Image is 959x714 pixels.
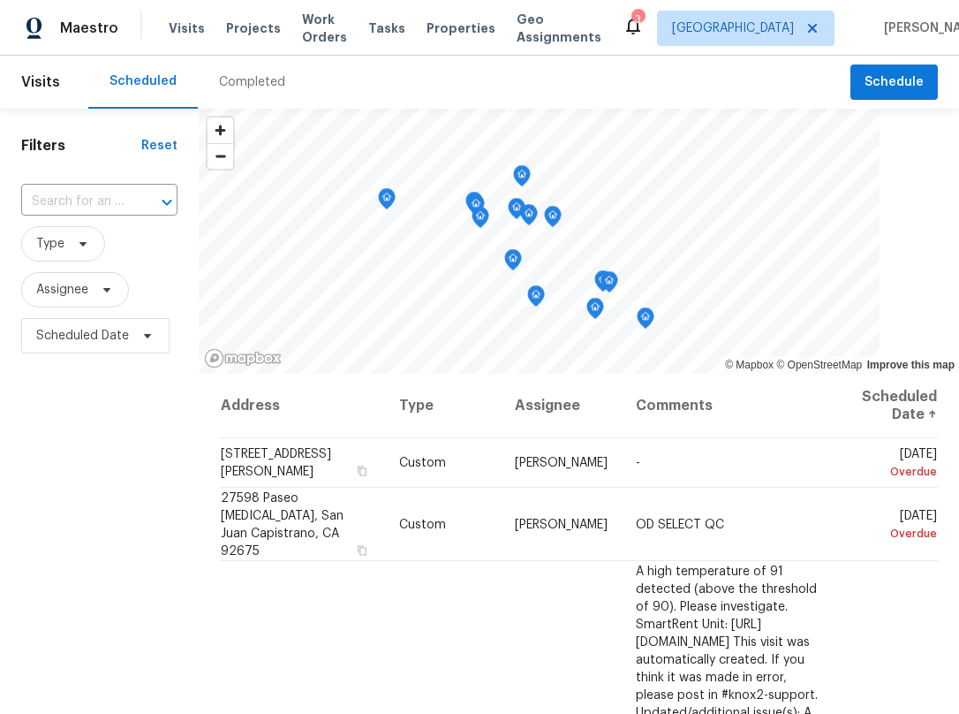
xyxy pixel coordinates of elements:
[465,192,483,219] div: Map marker
[851,448,937,481] span: [DATE]
[169,19,205,37] span: Visits
[60,19,118,37] span: Maestro
[208,143,233,169] button: Zoom out
[851,524,937,542] div: Overdue
[508,198,525,225] div: Map marker
[21,137,141,155] h1: Filters
[21,188,128,216] input: Search for an address...
[472,207,489,234] div: Map marker
[776,359,862,371] a: OpenStreetMap
[850,65,938,101] button: Schedule
[513,165,531,193] div: Map marker
[368,22,405,34] span: Tasks
[527,285,545,313] div: Map marker
[865,72,924,94] span: Schedule
[867,359,955,371] a: Improve this map
[220,374,384,438] th: Address
[208,144,233,169] span: Zoom out
[594,270,612,298] div: Map marker
[109,72,177,90] div: Scheduled
[355,463,371,479] button: Copy Address
[515,457,608,469] span: [PERSON_NAME]
[851,463,937,481] div: Overdue
[504,249,522,277] div: Map marker
[636,518,724,530] span: OD SELECT QC
[851,509,937,542] span: [DATE]
[520,204,538,232] div: Map marker
[672,19,794,37] span: [GEOGRAPHIC_DATA]
[36,327,129,345] span: Scheduled Date
[725,359,774,371] a: Mapbox
[21,63,60,102] span: Visits
[637,308,654,335] div: Map marker
[204,348,282,368] a: Mapbox homepage
[155,190,179,215] button: Open
[622,374,837,438] th: Comments
[219,73,285,91] div: Completed
[378,188,396,216] div: Map marker
[631,11,644,28] div: 3
[355,542,371,558] button: Copy Address
[467,194,485,222] div: Map marker
[544,206,562,233] div: Map marker
[226,19,281,37] span: Projects
[427,19,495,37] span: Properties
[399,518,446,530] span: Custom
[586,298,604,325] div: Map marker
[141,137,177,155] div: Reset
[221,491,344,557] span: 27598 Paseo [MEDICAL_DATA], San Juan Capistrano, CA 92675
[385,374,502,438] th: Type
[302,11,347,46] span: Work Orders
[837,374,938,438] th: Scheduled Date ↑
[600,271,618,299] div: Map marker
[636,457,640,469] span: -
[221,448,331,478] span: [STREET_ADDRESS][PERSON_NAME]
[36,281,88,299] span: Assignee
[199,109,880,374] canvas: Map
[517,11,601,46] span: Geo Assignments
[208,118,233,143] button: Zoom in
[399,457,446,469] span: Custom
[36,235,64,253] span: Type
[515,518,608,530] span: [PERSON_NAME]
[501,374,622,438] th: Assignee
